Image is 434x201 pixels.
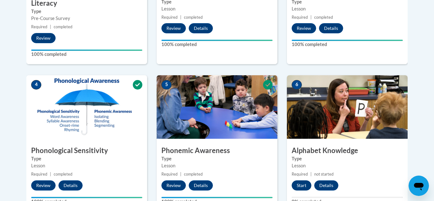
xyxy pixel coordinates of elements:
button: Details [189,23,213,33]
button: Details [58,180,83,191]
img: Course Image [287,75,408,139]
span: Required [31,172,47,177]
h3: Phonological Sensitivity [26,146,147,156]
div: Your progress [161,40,273,41]
span: Required [31,24,47,29]
label: Type [161,155,273,162]
span: completed [54,24,72,29]
button: Review [31,33,56,43]
button: Start [292,180,311,191]
span: 5 [161,80,172,90]
div: Lesson [292,5,403,12]
iframe: Button to launch messaging window [409,176,429,196]
span: | [180,15,181,20]
label: 100% completed [292,41,403,48]
div: Pre-Course Survey [31,15,142,22]
button: Review [31,180,56,191]
span: | [310,15,312,20]
button: Review [161,180,186,191]
img: Course Image [157,75,277,139]
div: Your progress [31,197,142,198]
div: Lesson [292,162,403,169]
div: Lesson [31,162,142,169]
label: Type [31,155,142,162]
span: Required [161,172,178,177]
div: Lesson [161,162,273,169]
span: Required [292,172,308,177]
span: completed [54,172,72,177]
span: | [180,172,181,177]
button: Details [314,180,338,191]
label: Type [31,8,142,15]
div: Your progress [161,197,273,198]
span: 4 [31,80,41,90]
div: Your progress [292,40,403,41]
button: Review [292,23,316,33]
span: 6 [292,80,302,90]
button: Review [161,23,186,33]
label: 100% completed [161,41,273,48]
h3: Phonemic Awareness [157,146,277,156]
span: | [50,24,51,29]
button: Details [319,23,343,33]
span: | [50,172,51,177]
span: completed [184,15,203,20]
div: Your progress [31,50,142,51]
label: 100% completed [31,51,142,58]
h3: Alphabet Knowledge [287,146,408,156]
button: Details [189,180,213,191]
span: completed [314,15,333,20]
span: Required [161,15,178,20]
div: Lesson [161,5,273,12]
span: not started [314,172,334,177]
img: Course Image [26,75,147,139]
span: completed [184,172,203,177]
span: Required [292,15,308,20]
span: | [310,172,312,177]
label: Type [292,155,403,162]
